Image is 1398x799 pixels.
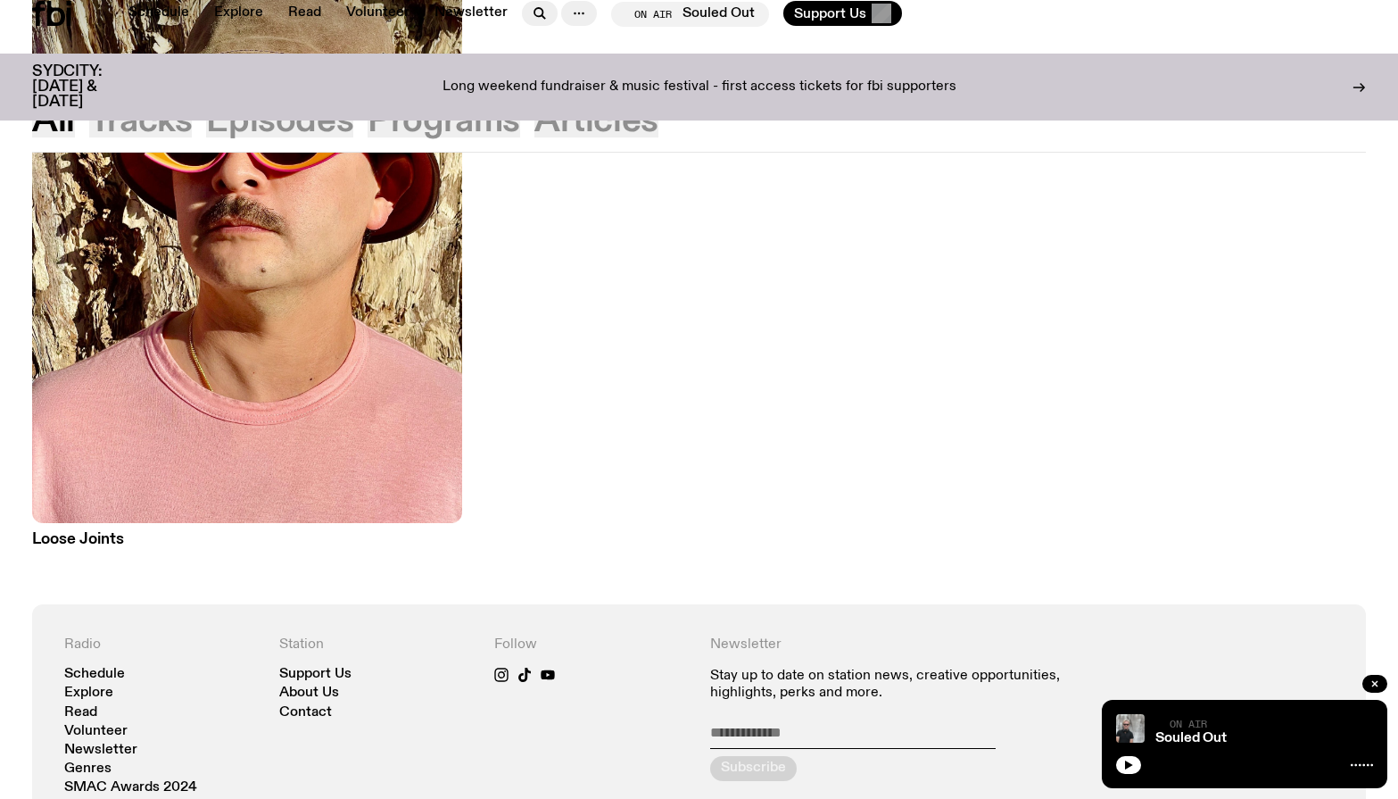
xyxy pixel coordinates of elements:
a: Explore [64,687,113,700]
button: Subscribe [710,756,797,781]
button: Support Us [783,1,902,26]
a: Volunteer [335,1,420,26]
a: Newsletter [64,744,137,757]
button: Tracks [89,105,193,137]
a: Read [277,1,332,26]
h3: Loose Joints [32,532,462,547]
button: Episodes [206,105,353,137]
a: Newsletter [424,1,518,26]
span: On Air [1170,718,1207,729]
h4: Radio [64,637,258,653]
h4: Newsletter [710,637,1119,653]
a: About Us [279,687,339,700]
span: Support Us [794,5,866,21]
p: Long weekend fundraiser & music festival - first access tickets for fbi supporters [443,79,956,96]
span: On Air [634,8,672,20]
img: Stephen looks directly at the camera, wearing a black tee, black sunglasses and headphones around... [1116,714,1145,743]
a: Schedule [64,668,125,681]
a: Schedule [118,1,200,26]
button: Programs [368,105,520,137]
a: Loose Joints [32,523,462,547]
span: Subscribe [721,762,786,775]
button: Articles [534,105,658,137]
a: Contact [279,706,332,720]
a: Read [64,706,97,720]
button: All [32,105,75,137]
button: On AirSouled Out [611,2,769,27]
a: Souled Out [1155,731,1227,745]
h4: Station [279,637,473,653]
a: Support Us [279,668,352,681]
h3: SYDCITY: [DATE] & [DATE] [32,64,146,110]
p: Stay up to date on station news, creative opportunities, highlights, perks and more. [710,668,1119,702]
a: Explore [203,1,274,26]
a: Genres [64,762,112,776]
a: Volunteer [64,725,128,738]
h4: Follow [494,637,688,653]
a: SMAC Awards 2024 [64,781,197,795]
